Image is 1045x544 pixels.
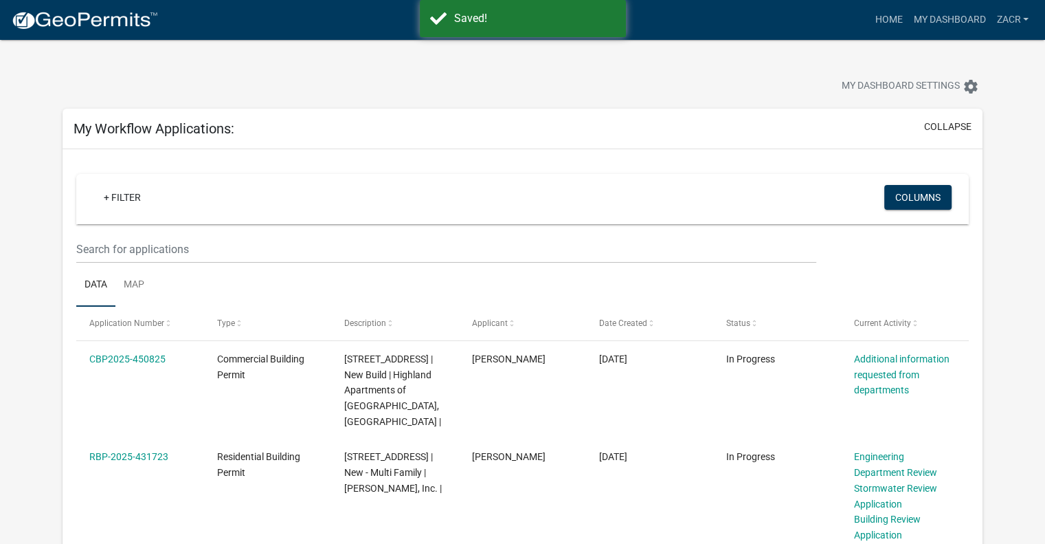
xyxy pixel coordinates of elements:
a: Additional information requested from departments [854,353,950,396]
a: My Dashboard [908,7,991,33]
span: 1400 6TH ST N | New - Multi Family | Kuepers, Inc. | [344,451,442,494]
span: In Progress [726,451,775,462]
span: 07/16/2025 [599,353,627,365]
span: Zac Rosenow [472,353,546,365]
span: Description [344,318,386,328]
span: Residential Building Permit [217,451,300,478]
datatable-header-cell: Description [331,307,458,340]
datatable-header-cell: Applicant [458,307,585,340]
span: My Dashboard Settings [842,78,960,95]
a: zacr [991,7,1034,33]
h5: My Workflow Applications: [74,120,234,137]
a: Map [115,263,153,307]
div: Saved! [454,10,616,27]
span: Application Number [89,318,164,328]
a: Home [869,7,908,33]
a: Building Review Application [854,514,921,541]
a: + Filter [93,185,152,210]
span: 06/05/2025 [599,451,627,462]
datatable-header-cell: Type [203,307,330,340]
span: Current Activity [854,318,911,328]
span: Commercial Building Permit [217,353,304,380]
datatable-header-cell: Status [713,307,840,340]
a: Data [76,263,115,307]
button: collapse [924,120,971,134]
button: Columns [884,185,952,210]
a: Stormwater Review Application [854,483,937,510]
datatable-header-cell: Date Created [586,307,713,340]
i: settings [963,78,979,95]
a: CBP2025-450825 [89,353,166,365]
input: Search for applications [76,235,816,263]
span: 1400 6TH ST N | New Build | Highland Apartments of New Ulm, LLLP | [344,353,441,427]
a: RBP-2025-431723 [89,451,168,462]
span: Applicant [472,318,508,328]
datatable-header-cell: Current Activity [841,307,968,340]
span: Zac Rosenow [472,451,546,462]
span: Type [217,318,235,328]
span: In Progress [726,353,775,365]
datatable-header-cell: Application Number [76,307,203,340]
span: Date Created [599,318,647,328]
a: Engineering Department Review [854,451,937,478]
span: Status [726,318,750,328]
button: My Dashboard Settingssettings [831,73,990,100]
